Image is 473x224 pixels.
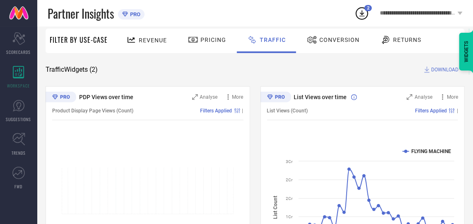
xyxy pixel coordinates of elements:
[200,37,226,43] span: Pricing
[200,94,218,100] span: Analyse
[411,149,451,154] text: FLYING MACHINE
[286,214,293,219] text: 1Cr
[431,66,459,74] span: DOWNLOAD
[48,5,114,22] span: Partner Insights
[260,37,286,43] span: Traffic
[261,92,291,104] div: Premium
[12,150,26,156] span: TRENDS
[407,94,413,100] svg: Zoom
[7,83,30,89] span: WORKSPACE
[15,183,23,190] span: FWD
[355,6,369,21] div: Open download list
[52,108,133,114] span: Product Display Page Views (Count)
[294,94,347,100] span: List Views over time
[192,94,198,100] svg: Zoom
[393,37,421,43] span: Returns
[415,108,447,114] span: Filters Applied
[46,92,76,104] div: Premium
[7,49,31,55] span: SCORECARDS
[415,94,432,100] span: Analyse
[286,159,293,164] text: 3Cr
[200,108,232,114] span: Filters Applied
[267,108,308,114] span: List Views (Count)
[50,35,108,45] span: Filter By Use-Case
[319,37,360,43] span: Conversion
[286,196,293,201] text: 2Cr
[6,116,31,122] span: SUGGESTIONS
[273,196,278,219] tspan: List Count
[232,94,244,100] span: More
[367,5,369,11] span: 2
[242,108,244,114] span: |
[139,37,167,44] span: Revenue
[79,94,133,100] span: PDP Views over time
[128,11,140,17] span: PRO
[46,66,98,74] span: Traffic Widgets ( 2 )
[447,94,458,100] span: More
[457,108,458,114] span: |
[286,178,293,182] text: 2Cr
